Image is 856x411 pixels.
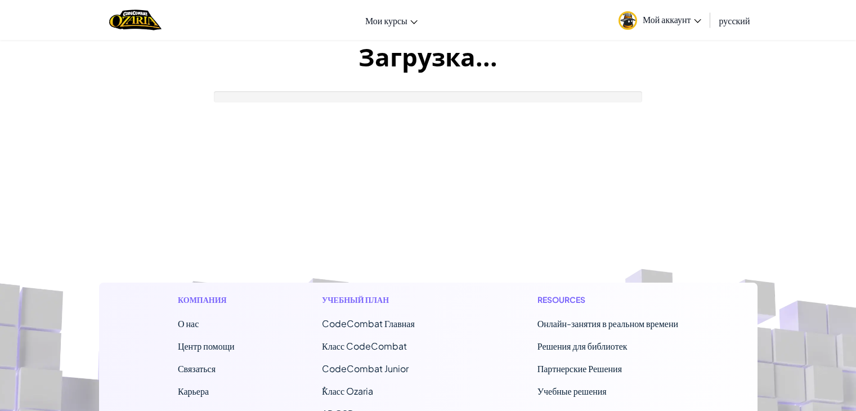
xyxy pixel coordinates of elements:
[619,11,637,30] img: avatar
[643,14,701,25] span: Мой аккаунт
[322,385,373,397] a: ٌКласс Ozaria
[178,340,235,352] a: Центр помощи
[178,318,199,329] a: О нас
[537,294,678,306] h1: Resources
[365,15,407,26] span: Мои курсы
[109,8,162,32] img: Home
[360,5,423,35] a: Мои курсы
[322,363,409,374] a: CodeCombat Junior
[322,318,415,329] span: CodeCombat Главная
[322,294,450,306] h1: Учебный план
[322,340,407,352] a: Класс CodeCombat
[537,385,607,397] a: Учебные решения
[109,8,162,32] a: Ozaria by CodeCombat logo
[719,15,750,26] span: русский
[178,294,235,306] h1: Компания
[613,2,707,38] a: Мой аккаунт
[537,318,678,329] a: Онлайн-занятия в реальном времени
[178,363,216,374] span: Связаться
[537,340,628,352] a: Решения для библиотек
[537,363,622,374] a: Партнерские Решения
[178,385,209,397] a: Карьера
[714,5,756,35] a: русский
